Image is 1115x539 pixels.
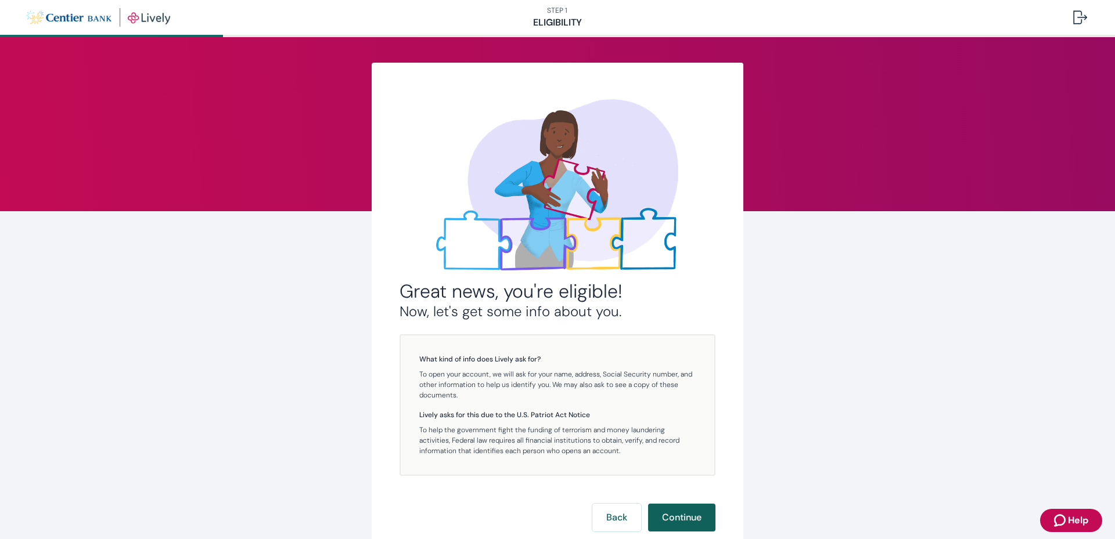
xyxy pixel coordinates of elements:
svg: Zendesk support icon [1054,513,1068,527]
h5: Lively asks for this due to the U.S. Patriot Act Notice [419,410,696,420]
p: To open your account, we will ask for your name, address, Social Security number, and other infor... [419,369,696,400]
button: Zendesk support iconHelp [1040,509,1102,532]
h2: Great news, you're eligible! [400,280,715,303]
p: To help the government fight the funding of terrorism and money laundering activities, Federal la... [419,425,696,456]
h5: What kind of info does Lively ask for? [419,354,696,364]
button: Back [592,504,641,531]
span: Help [1068,513,1088,527]
h3: Now, let's get some info about you. [400,303,715,320]
button: Log out [1064,3,1096,31]
button: Continue [648,504,715,531]
img: Lively [26,8,170,27]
